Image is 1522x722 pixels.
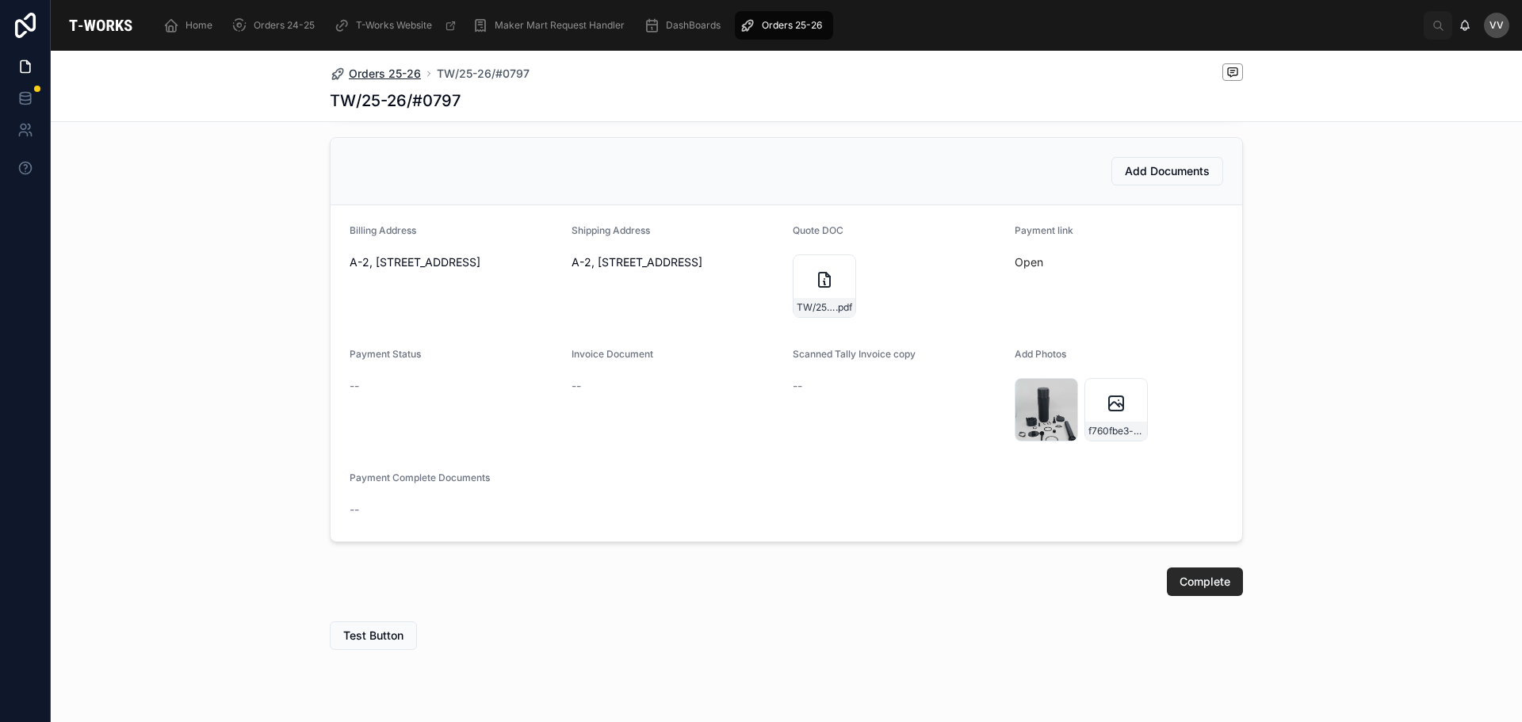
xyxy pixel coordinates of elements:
span: A-2, [STREET_ADDRESS] [572,254,781,270]
span: Payment link [1015,224,1073,236]
span: f760fbe3-ec03-4edb-b227-eb61ed62d18b-20250901_124058 [1088,425,1144,437]
span: Payment Status [350,348,421,360]
a: Orders 25-26 [735,11,833,40]
span: .pdf [836,301,852,314]
a: T-Works Website [329,11,465,40]
span: DashBoards [666,19,721,32]
span: Orders 25-26 [762,19,822,32]
span: Orders 24-25 [254,19,315,32]
span: Add Photos [1015,348,1066,360]
span: Add Documents [1125,163,1210,179]
span: -- [572,378,581,394]
a: Open [1015,255,1043,269]
a: TW/25-26/#0797 [437,66,530,82]
button: Test Button [330,621,417,650]
span: Complete [1180,574,1230,590]
span: -- [350,502,359,518]
span: Invoice Document [572,348,653,360]
span: -- [793,378,802,394]
a: Orders 24-25 [227,11,326,40]
span: Scanned Tally Invoice copy [793,348,916,360]
a: Orders 25-26 [330,66,421,82]
div: scrollable content [151,8,1424,43]
span: Orders 25-26 [349,66,421,82]
button: Add Documents [1111,157,1223,185]
span: -- [350,378,359,394]
button: Complete [1167,567,1243,596]
span: TW/25-26/#0797 [797,301,836,314]
span: T-Works Website [356,19,432,32]
span: A-2, [STREET_ADDRESS] [350,254,559,270]
span: Test Button [343,628,403,644]
a: DashBoards [639,11,732,40]
span: Shipping Address [572,224,650,236]
span: Maker Mart Request Handler [495,19,625,32]
span: Quote DOC [793,224,843,236]
h1: TW/25-26/#0797 [330,90,461,112]
span: Payment Complete Documents [350,472,490,483]
a: Home [159,11,224,40]
span: Billing Address [350,224,416,236]
img: App logo [63,13,138,38]
a: Maker Mart Request Handler [468,11,636,40]
span: VV [1489,19,1504,32]
span: Home [185,19,212,32]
